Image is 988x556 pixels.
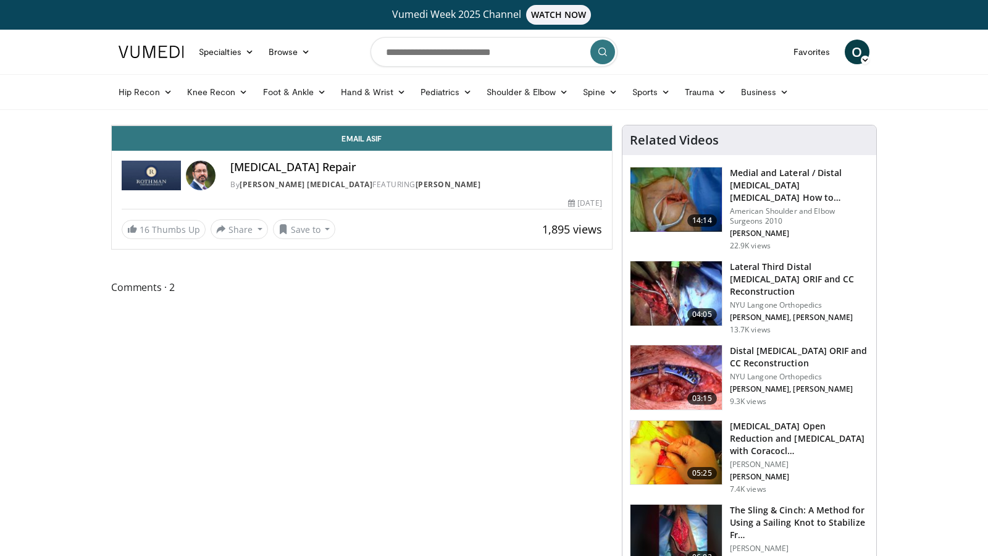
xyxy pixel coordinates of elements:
span: 1,895 views [542,222,602,237]
h4: [MEDICAL_DATA] Repair [230,161,602,174]
a: Favorites [786,40,837,64]
a: Browse [261,40,318,64]
h3: Distal [MEDICAL_DATA] ORIF and CC Reconstruction [730,345,869,369]
h3: Lateral Third Distal [MEDICAL_DATA] ORIF and CC Reconstruction [730,261,869,298]
p: 22.9K views [730,241,771,251]
img: Rothman Hand Surgery [122,161,181,190]
p: [PERSON_NAME] [730,472,869,482]
img: Avatar [186,161,216,190]
h4: Related Videos [630,133,719,148]
a: 03:15 Distal [MEDICAL_DATA] ORIF and CC Reconstruction NYU Langone Orthopedics [PERSON_NAME], [PE... [630,345,869,410]
div: [DATE] [568,198,601,209]
a: 05:25 [MEDICAL_DATA] Open Reduction and [MEDICAL_DATA] with Coracocl… [PERSON_NAME] [PERSON_NAME]... [630,420,869,494]
span: WATCH NOW [526,5,592,25]
p: NYU Langone Orthopedics [730,372,869,382]
a: [PERSON_NAME] [MEDICAL_DATA] [240,179,372,190]
a: Sports [625,80,678,104]
span: Comments 2 [111,279,613,295]
p: [PERSON_NAME] [730,460,869,470]
h3: Medial and Lateral / Distal [MEDICAL_DATA] [MEDICAL_DATA] How to Manage the Ends [730,167,869,204]
a: 16 Thumbs Up [122,220,206,239]
a: 04:05 Lateral Third Distal [MEDICAL_DATA] ORIF and CC Reconstruction NYU Langone Orthopedics [PER... [630,261,869,335]
p: [PERSON_NAME], [PERSON_NAME] [730,384,869,394]
a: Pediatrics [413,80,479,104]
p: [PERSON_NAME], [PERSON_NAME] [730,313,869,322]
img: d03f9492-8e94-45ae-897b-284f95b476c7.150x105_q85_crop-smart_upscale.jpg [630,421,722,485]
a: Trauma [677,80,734,104]
span: 04:05 [687,308,717,321]
a: Spine [576,80,624,104]
span: 16 [140,224,149,235]
a: Shoulder & Elbow [479,80,576,104]
span: 03:15 [687,392,717,405]
a: Business [734,80,797,104]
a: Hip Recon [111,80,180,104]
a: Foot & Ankle [256,80,334,104]
p: [PERSON_NAME] [730,229,869,238]
h3: [MEDICAL_DATA] Open Reduction and [MEDICAL_DATA] with Coracocl… [730,420,869,457]
a: Knee Recon [180,80,256,104]
a: Hand & Wrist [333,80,413,104]
a: Vumedi Week 2025 ChannelWATCH NOW [120,5,868,25]
input: Search topics, interventions [371,37,617,67]
p: [PERSON_NAME] [730,544,869,554]
span: 14:14 [687,214,717,227]
button: Save to [273,219,336,239]
span: 05:25 [687,467,717,479]
img: millet_1.png.150x105_q85_crop-smart_upscale.jpg [630,167,722,232]
h3: The Sling & Cinch: A Method for Using a Sailing Knot to Stabilize Fr… [730,504,869,541]
p: American Shoulder and Elbow Surgeons 2010 [730,206,869,226]
p: NYU Langone Orthopedics [730,300,869,310]
a: 14:14 Medial and Lateral / Distal [MEDICAL_DATA] [MEDICAL_DATA] How to Manage the Ends American S... [630,167,869,251]
button: Share [211,219,268,239]
div: By FEATURING [230,179,602,190]
p: 13.7K views [730,325,771,335]
img: VuMedi Logo [119,46,184,58]
a: O [845,40,869,64]
a: Specialties [191,40,261,64]
a: [PERSON_NAME] [416,179,481,190]
p: 7.4K views [730,484,766,494]
img: b53f9957-e81c-4985-86d3-a61d71e8d4c2.150x105_q85_crop-smart_upscale.jpg [630,261,722,326]
p: 9.3K views [730,397,766,406]
video-js: Video Player [112,125,612,126]
a: Email Asif [112,126,612,151]
img: 975f9b4a-0628-4e1f-be82-64e786784faa.jpg.150x105_q85_crop-smart_upscale.jpg [630,345,722,410]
